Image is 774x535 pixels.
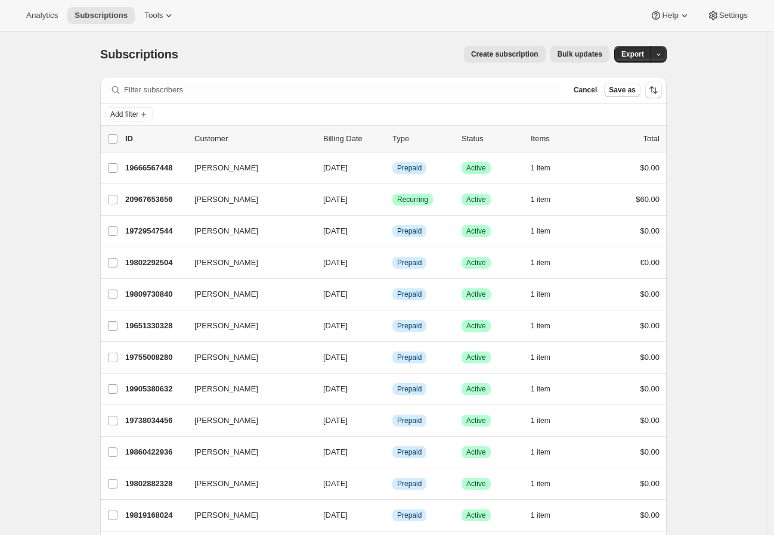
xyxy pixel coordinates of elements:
[125,286,660,303] div: 19809730840[PERSON_NAME][DATE]InfoPrepaidSuccessActive1 item$0.00
[636,195,660,204] span: $60.00
[397,195,428,204] span: Recurring
[194,194,258,206] span: [PERSON_NAME]
[397,511,422,520] span: Prepaid
[125,225,185,237] p: 19729547544
[125,162,185,174] p: 19666567448
[187,380,306,399] button: [PERSON_NAME]
[531,412,564,429] button: 1 item
[194,225,258,237] span: [PERSON_NAME]
[531,447,550,457] span: 1 item
[574,85,597,95] span: Cancel
[75,11,128,20] span: Subscriptions
[614,46,651,63] button: Export
[323,353,348,362] span: [DATE]
[464,46,546,63] button: Create subscription
[466,511,486,520] span: Active
[640,226,660,235] span: $0.00
[531,381,564,397] button: 1 item
[466,447,486,457] span: Active
[397,163,422,173] span: Prepaid
[569,83,602,97] button: Cancel
[531,479,550,489] span: 1 item
[194,320,258,332] span: [PERSON_NAME]
[397,321,422,331] span: Prepaid
[125,507,660,524] div: 19819168024[PERSON_NAME][DATE]InfoPrepaidSuccessActive1 item$0.00
[187,285,306,304] button: [PERSON_NAME]
[640,290,660,298] span: $0.00
[531,258,550,267] span: 1 item
[187,158,306,178] button: [PERSON_NAME]
[531,353,550,362] span: 1 item
[194,509,258,521] span: [PERSON_NAME]
[323,447,348,456] span: [DATE]
[187,190,306,209] button: [PERSON_NAME]
[125,475,660,492] div: 19802882328[PERSON_NAME][DATE]InfoPrepaidSuccessActive1 item$0.00
[531,163,550,173] span: 1 item
[125,509,185,521] p: 19819168024
[125,257,185,269] p: 19802292504
[67,7,135,24] button: Subscriptions
[194,415,258,427] span: [PERSON_NAME]
[323,133,383,145] p: Billing Date
[621,49,644,59] span: Export
[531,133,590,145] div: Items
[466,290,486,299] span: Active
[125,133,660,145] div: IDCustomerBilling DateTypeStatusItemsTotal
[531,226,550,236] span: 1 item
[531,507,564,524] button: 1 item
[124,82,562,98] input: Filter subscribers
[643,7,697,24] button: Help
[323,384,348,393] span: [DATE]
[397,353,422,362] span: Prepaid
[187,222,306,241] button: [PERSON_NAME]
[125,444,660,461] div: 19860422936[PERSON_NAME][DATE]InfoPrepaidSuccessActive1 item$0.00
[125,446,185,458] p: 19860422936
[323,226,348,235] span: [DATE]
[640,479,660,488] span: $0.00
[137,7,182,24] button: Tools
[19,7,65,24] button: Analytics
[397,416,422,425] span: Prepaid
[471,49,538,59] span: Create subscription
[558,49,602,59] span: Bulk updates
[194,133,314,145] p: Customer
[397,258,422,267] span: Prepaid
[466,479,486,489] span: Active
[194,162,258,174] span: [PERSON_NAME]
[466,353,486,362] span: Active
[531,191,564,208] button: 1 item
[719,11,748,20] span: Settings
[125,191,660,208] div: 20967653656[PERSON_NAME][DATE]SuccessRecurringSuccessActive1 item$60.00
[125,383,185,395] p: 19905380632
[110,110,138,119] span: Add filter
[531,349,564,366] button: 1 item
[531,286,564,303] button: 1 item
[187,316,306,335] button: [PERSON_NAME]
[26,11,58,20] span: Analytics
[323,163,348,172] span: [DATE]
[531,290,550,299] span: 1 item
[531,254,564,271] button: 1 item
[531,444,564,461] button: 1 item
[466,226,486,236] span: Active
[531,384,550,394] span: 1 item
[194,478,258,490] span: [PERSON_NAME]
[125,415,185,427] p: 19738034456
[531,195,550,204] span: 1 item
[194,288,258,300] span: [PERSON_NAME]
[531,475,564,492] button: 1 item
[640,353,660,362] span: $0.00
[125,223,660,239] div: 19729547544[PERSON_NAME][DATE]InfoPrepaidSuccessActive1 item$0.00
[125,478,185,490] p: 19802882328
[397,226,422,236] span: Prepaid
[645,82,662,98] button: Sort the results
[466,384,486,394] span: Active
[397,447,422,457] span: Prepaid
[323,290,348,298] span: [DATE]
[125,133,185,145] p: ID
[194,352,258,363] span: [PERSON_NAME]
[397,290,422,299] span: Prepaid
[531,160,564,176] button: 1 item
[100,48,178,61] span: Subscriptions
[125,352,185,363] p: 19755008280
